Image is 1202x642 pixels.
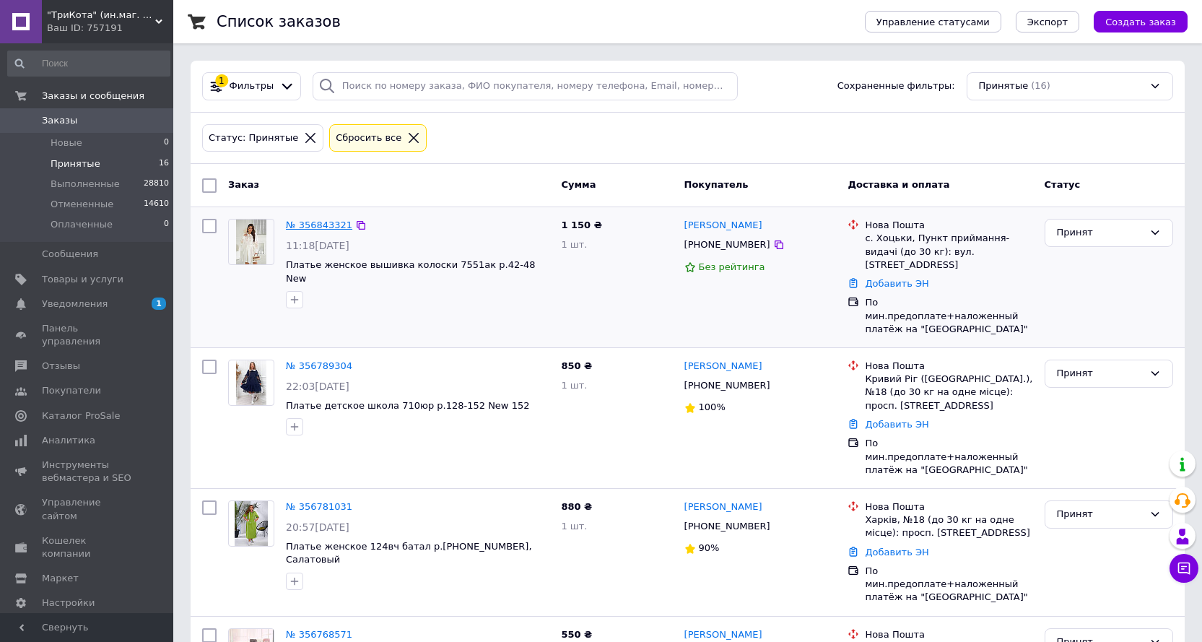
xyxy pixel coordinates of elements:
[865,373,1032,412] div: Кривий Ріг ([GEOGRAPHIC_DATA].), №18 (до 30 кг на одне місце): просп. [STREET_ADDRESS]
[561,629,592,640] span: 550 ₴
[164,218,169,231] span: 0
[865,500,1032,513] div: Нова Пошта
[47,22,173,35] div: Ваш ID: 757191
[228,219,274,265] a: Фото товару
[286,400,529,411] a: Платье детское школа 710юр р.128-152 New 152
[684,628,762,642] a: [PERSON_NAME]
[561,179,596,190] span: Сумма
[286,360,352,371] a: № 356789304
[42,459,134,485] span: Инструменты вебмастера и SEO
[865,513,1032,539] div: Харків, №18 (до 30 кг на одне місце): просп. [STREET_ADDRESS]
[1016,11,1079,32] button: Экспорт
[865,232,1032,272] div: с. Хоцьки, Пункт приймання-видачі (до 30 кг): вул. [STREET_ADDRESS]
[286,220,352,230] a: № 356843321
[865,219,1032,232] div: Нова Пошта
[230,79,274,93] span: Фильтры
[159,157,169,170] span: 16
[164,136,169,149] span: 0
[1094,11,1188,32] button: Создать заказ
[51,178,120,191] span: Выполненные
[286,381,349,392] span: 22:03[DATE]
[42,360,80,373] span: Отзывы
[979,79,1029,93] span: Принятые
[561,380,587,391] span: 1 шт.
[42,384,101,397] span: Покупатели
[228,179,259,190] span: Заказ
[206,131,301,146] div: Статус: Принятые
[286,501,352,512] a: № 356781031
[865,360,1032,373] div: Нова Пошта
[865,278,928,289] a: Добавить ЭН
[1057,225,1144,240] div: Принят
[286,521,349,533] span: 20:57[DATE]
[876,17,990,27] span: Управление статусами
[42,90,144,103] span: Заказы и сообщения
[1170,554,1198,583] button: Чат с покупателем
[42,434,95,447] span: Аналитика
[286,259,535,284] a: Платье женское вышивка колоски 7551ак р.42-48 New
[42,597,95,610] span: Настройки
[684,179,749,190] span: Покупатель
[865,11,1001,32] button: Управление статусами
[236,360,266,405] img: Фото товару
[235,501,269,546] img: Фото товару
[1105,17,1176,27] span: Создать заказ
[684,360,762,373] a: [PERSON_NAME]
[1031,80,1050,91] span: (16)
[286,240,349,251] span: 11:18[DATE]
[699,542,720,553] span: 90%
[848,179,949,190] span: Доставка и оплата
[42,322,134,348] span: Панель управления
[42,273,123,286] span: Товары и услуги
[42,114,77,127] span: Заказы
[228,500,274,547] a: Фото товару
[47,9,155,22] span: "ТриКота" (ин.маг. женской одежды и аксессуаров)
[313,72,738,100] input: Поиск по номеру заказа, ФИО покупателя, номеру телефона, Email, номеру накладной
[215,74,228,87] div: 1
[236,220,266,264] img: Фото товару
[42,572,79,585] span: Маркет
[51,157,100,170] span: Принятые
[865,547,928,558] a: Добавить ЭН
[561,220,601,230] span: 1 150 ₴
[1045,179,1081,190] span: Статус
[286,541,532,565] a: Платье женское 124вч батал р.[PHONE_NUMBER], Салатовый
[865,437,1032,477] div: По мин.предоплате+наложенный платёж на "[GEOGRAPHIC_DATA]"
[1057,366,1144,381] div: Принят
[684,500,762,514] a: [PERSON_NAME]
[217,13,341,30] h1: Список заказов
[51,136,82,149] span: Новые
[699,402,726,412] span: 100%
[561,501,592,512] span: 880 ₴
[837,79,955,93] span: Сохраненные фильтры:
[865,628,1032,641] div: Нова Пошта
[42,534,134,560] span: Кошелек компании
[51,198,113,211] span: Отмененные
[228,360,274,406] a: Фото товару
[42,409,120,422] span: Каталог ProSale
[1079,16,1188,27] a: Создать заказ
[42,298,108,311] span: Уведомления
[1027,17,1068,27] span: Экспорт
[42,496,134,522] span: Управление сайтом
[1057,507,1144,522] div: Принят
[865,296,1032,336] div: По мин.предоплате+наложенный платёж на "[GEOGRAPHIC_DATA]"
[51,218,113,231] span: Оплаченные
[144,198,169,211] span: 14610
[42,248,98,261] span: Сообщения
[333,131,404,146] div: Сбросить все
[699,261,765,272] span: Без рейтинга
[561,360,592,371] span: 850 ₴
[144,178,169,191] span: 28810
[684,380,770,391] span: [PHONE_NUMBER]
[865,419,928,430] a: Добавить ЭН
[684,521,770,532] span: [PHONE_NUMBER]
[152,298,166,310] span: 1
[286,629,352,640] a: № 356768571
[561,521,587,532] span: 1 шт.
[684,239,770,250] span: [PHONE_NUMBER]
[7,51,170,77] input: Поиск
